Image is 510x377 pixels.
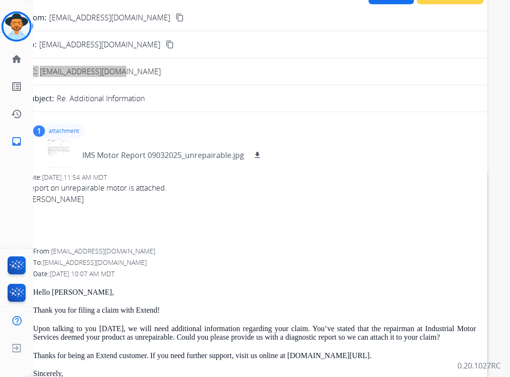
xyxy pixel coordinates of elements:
[51,246,155,255] span: [EMAIL_ADDRESS][DOMAIN_NAME]
[33,246,476,256] div: From:
[26,173,476,182] div: Date:
[26,93,54,104] p: Subject:
[49,12,170,23] p: [EMAIL_ADDRESS][DOMAIN_NAME]
[33,258,476,267] div: To:
[82,149,244,161] p: IMS Motor Report 09032025_unrepairable.jpg
[253,151,262,159] mat-icon: download
[33,269,476,279] div: Date:
[49,127,79,135] p: attachment
[33,288,476,297] p: Hello [PERSON_NAME],
[33,351,476,360] p: Thanks for being an Extend customer. If you need further support, visit us online at [DOMAIN_NAME...
[40,66,161,77] span: [EMAIL_ADDRESS][DOMAIN_NAME]
[42,173,107,182] span: [DATE] 11:54 AM MDT
[3,13,30,40] img: avatar
[166,40,174,49] mat-icon: content_copy
[33,306,476,315] p: Thank you for filing a claim with Extend!
[33,125,45,137] div: 1
[26,12,46,23] p: From:
[11,108,22,120] mat-icon: history
[43,258,147,267] span: [EMAIL_ADDRESS][DOMAIN_NAME]
[57,93,145,104] p: Re: Additional Information
[11,53,22,65] mat-icon: home
[176,13,184,22] mat-icon: content_copy
[457,360,501,371] p: 0.20.1027RC
[26,193,476,205] div: [PERSON_NAME]
[50,269,114,278] span: [DATE] 10:07 AM MDT
[26,182,476,228] div: Report on unrepairable motor is attached.
[33,324,476,342] p: Upon talking to you [DATE], we will need additional information regarding your claim. You’ve stat...
[11,81,22,92] mat-icon: list_alt
[39,39,160,50] span: [EMAIL_ADDRESS][DOMAIN_NAME]
[11,136,22,147] mat-icon: inbox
